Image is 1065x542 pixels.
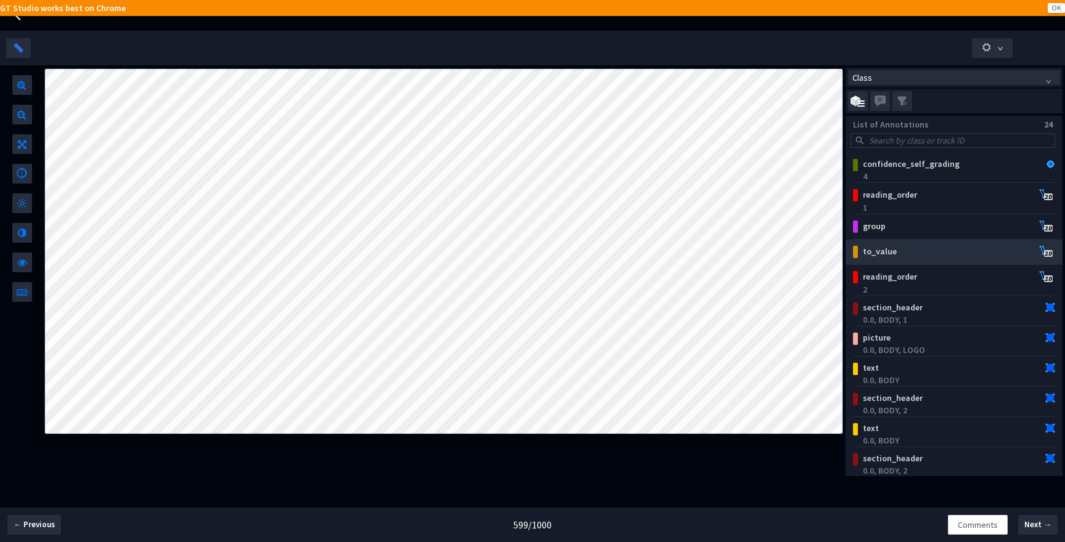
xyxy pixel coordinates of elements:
[972,38,1013,58] button: down
[858,270,1016,283] div: reading_order
[958,518,998,532] span: Comments
[867,134,1050,147] input: Search by class or track ID
[863,374,1050,386] div: 0.0, BODY
[1037,245,1055,258] img: Annotation
[1045,363,1055,373] img: Annotation
[858,158,1016,170] div: confidence_self_grading
[1045,423,1055,433] img: Annotation
[863,201,1050,214] div: 1
[863,404,1050,416] div: 0.0, BODY, 2
[1024,519,1051,531] span: Next →
[858,245,1016,257] div: to_value
[855,136,864,145] span: search
[863,344,1050,356] div: 0.0, BODY, LOGO
[851,95,865,107] img: svg+xml;base64,PHN2ZyB3aWR0aD0iMjMiIGhlaWdodD0iMTkiIHZpZXdCb3g9IjAgMCAyMyAxOSIgZmlsbD0ibm9uZSIgeG...
[873,94,887,108] img: svg+xml;base64,PHN2ZyB3aWR0aD0iMjQiIGhlaWdodD0iMjQiIHZpZXdCb3g9IjAgMCAyNCAyNCIgZmlsbD0ibm9uZSIgeG...
[863,434,1050,447] div: 0.0, BODY
[863,313,1050,326] div: 0.0, BODY, 1
[863,283,1050,296] div: 2
[997,46,1003,52] span: down
[1037,188,1055,201] img: Annotation
[948,515,1008,535] button: Comments
[1045,302,1055,312] img: Annotation
[858,422,1016,434] div: text
[1045,453,1055,463] img: Annotation
[897,96,907,106] img: svg+xml;base64,PHN2ZyB4bWxucz0iaHR0cDovL3d3dy53My5vcmcvMjAwMC9zdmciIHdpZHRoPSIxNiIgaGVpZ2h0PSIxNi...
[863,464,1050,477] div: 0.0, BODY, 2
[858,188,1016,201] div: reading_order
[1037,270,1055,283] img: Annotation
[852,71,1056,84] span: Class
[863,170,1050,182] div: 4
[1045,393,1055,403] img: Annotation
[858,301,1016,313] div: section_header
[1045,333,1055,342] img: Annotation
[1046,160,1055,169] img: Annotation
[858,331,1016,344] div: picture
[1037,219,1055,233] img: Annotation
[513,518,552,532] div: 599 / 1000
[1048,3,1065,13] button: OK
[858,392,1016,404] div: section_header
[858,362,1016,374] div: text
[1018,515,1058,535] button: Next →
[858,452,1016,464] div: section_header
[858,220,1016,232] div: group
[1044,118,1053,131] div: 24
[853,118,929,131] div: List of Annotations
